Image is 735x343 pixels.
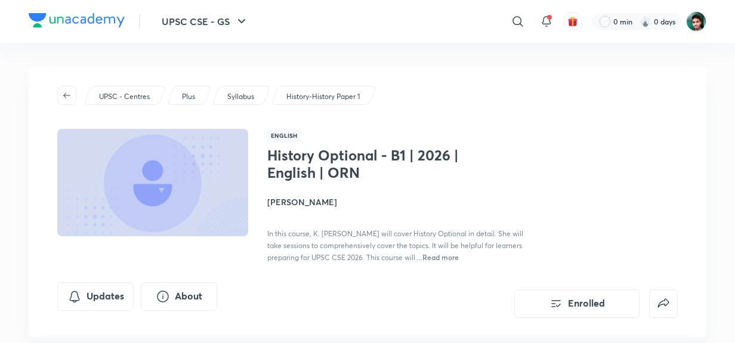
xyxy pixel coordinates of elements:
[182,91,195,102] p: Plus
[422,252,459,262] span: Read more
[567,16,578,27] img: avatar
[29,13,125,30] a: Company Logo
[99,91,150,102] p: UPSC - Centres
[267,196,535,208] h4: [PERSON_NAME]
[514,289,640,318] button: Enrolled
[226,91,257,102] a: Syllabus
[640,16,651,27] img: streak
[285,91,362,102] a: History-History Paper 1
[686,11,706,32] img: Avinash Gupta
[649,289,678,318] button: false
[97,91,152,102] a: UPSC - Centres
[55,128,250,237] img: Thumbnail
[141,282,217,311] button: About
[180,91,197,102] a: Plus
[267,129,301,142] span: English
[563,12,582,31] button: avatar
[57,282,134,311] button: Updates
[227,91,254,102] p: Syllabus
[155,10,256,33] button: UPSC CSE - GS
[29,13,125,27] img: Company Logo
[267,147,462,181] h1: History Optional - B1 | 2026 | English | ORN
[286,91,360,102] p: History-History Paper 1
[267,229,523,262] span: In this course, K. [PERSON_NAME] will cover History Optional in detail. She will take sessions to...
